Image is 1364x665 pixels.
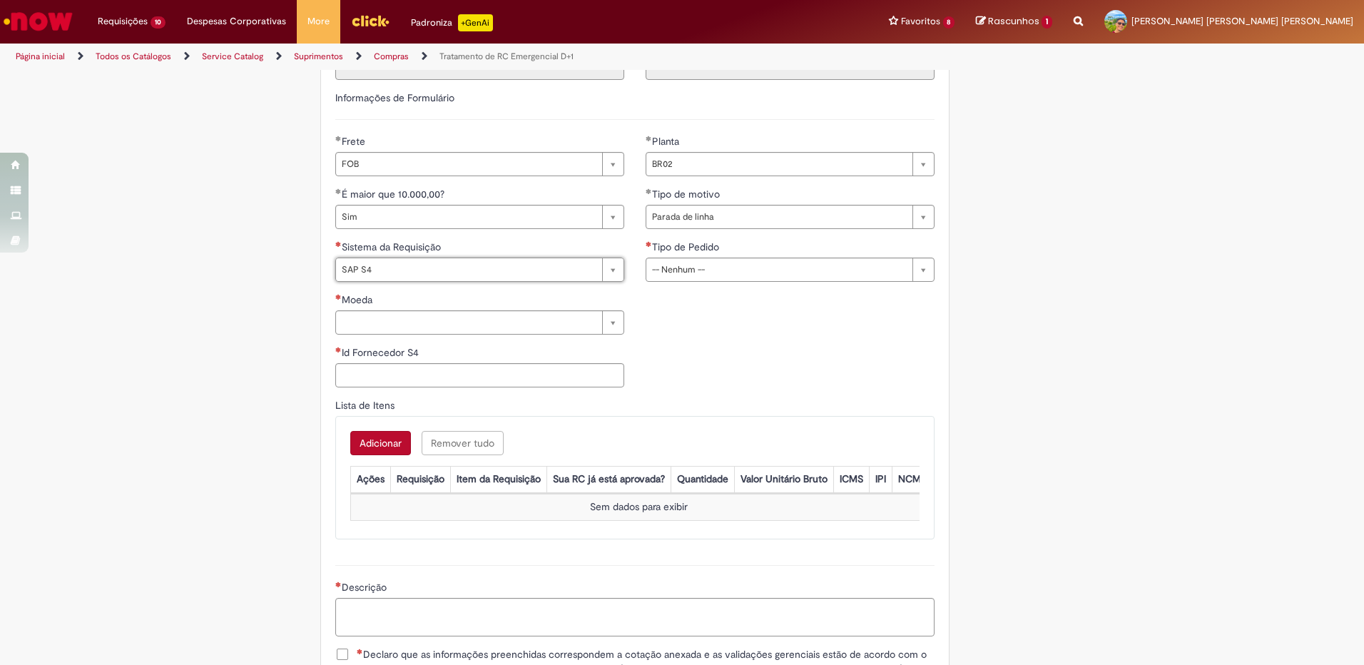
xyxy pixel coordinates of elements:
span: Requisições [98,14,148,29]
span: 8 [943,16,955,29]
span: Obrigatório Preenchido [646,188,652,194]
label: Informações de Formulário [335,91,454,104]
span: Favoritos [901,14,940,29]
a: Rascunhos [976,15,1052,29]
span: Necessários [357,649,363,654]
button: Add a row for Lista de Itens [350,431,411,455]
a: Todos os Catálogos [96,51,171,62]
span: [PERSON_NAME] [PERSON_NAME] [PERSON_NAME] [1131,15,1353,27]
span: 10 [151,16,166,29]
th: ICMS [833,466,869,492]
span: Necessários [335,294,342,300]
span: Parada de linha [652,205,905,228]
a: Compras [374,51,409,62]
a: Página inicial [16,51,65,62]
span: Descrição [342,581,390,594]
span: SAP S4 [342,258,595,281]
span: Obrigatório Preenchido [335,188,342,194]
img: ServiceNow [1,7,75,36]
th: NCM [892,466,927,492]
th: Requisição [390,466,450,492]
th: Quantidade [671,466,734,492]
a: Tratamento de RC Emergencial D+1 [439,51,574,62]
div: Padroniza [411,14,493,31]
span: Necessários [335,347,342,352]
span: BR02 [652,153,905,176]
span: Necessários [646,241,652,247]
span: Planta [652,135,682,148]
a: Suprimentos [294,51,343,62]
input: Id Fornecedor S4 [335,363,624,387]
span: Id Fornecedor S4 [342,346,422,359]
span: 1 [1042,16,1052,29]
a: Service Catalog [202,51,263,62]
span: Sistema da Requisição [342,240,444,253]
span: Frete [342,135,368,148]
span: Lista de Itens [335,399,397,412]
span: Sim [342,205,595,228]
textarea: Descrição [335,598,935,636]
span: FOB [342,153,595,176]
td: Sem dados para exibir [350,494,927,520]
a: Limpar campo Moeda [335,310,624,335]
th: Sua RC já está aprovada? [546,466,671,492]
ul: Trilhas de página [11,44,899,70]
span: Despesas Corporativas [187,14,286,29]
span: Necessários [335,582,342,587]
p: +GenAi [458,14,493,31]
span: -- Nenhum -- [652,258,905,281]
span: Tipo de motivo [652,188,723,200]
span: Rascunhos [988,14,1039,28]
th: Item da Requisição [450,466,546,492]
span: Necessários - Moeda [342,293,375,306]
span: É maior que 10.000,00? [342,188,447,200]
img: click_logo_yellow_360x200.png [351,10,390,31]
span: Obrigatório Preenchido [335,241,342,247]
span: Obrigatório Preenchido [646,136,652,141]
th: Ações [350,466,390,492]
th: IPI [869,466,892,492]
span: Obrigatório Preenchido [335,136,342,141]
span: More [307,14,330,29]
span: Tipo de Pedido [652,240,722,253]
th: Valor Unitário Bruto [734,466,833,492]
